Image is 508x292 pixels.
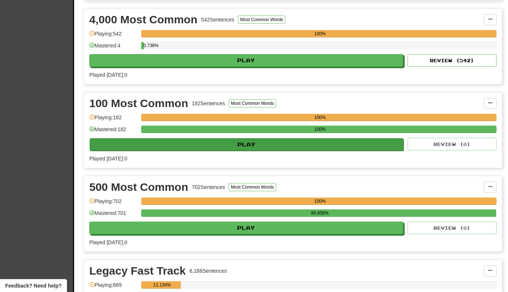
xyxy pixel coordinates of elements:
[192,183,225,191] div: 702 Sentences
[5,282,62,289] span: Open feedback widget
[89,156,127,162] span: Played [DATE]: 0
[238,16,285,24] button: Most Common Words
[89,209,137,222] div: Mastered: 701
[89,239,127,245] span: Played [DATE]: 0
[229,183,276,191] button: Most Common Words
[90,138,404,151] button: Play
[189,267,227,275] div: 6,188 Sentences
[89,126,137,138] div: Mastered: 182
[201,16,235,23] div: 542 Sentences
[143,30,497,37] div: 100%
[89,72,127,78] span: Played [DATE]: 0
[143,281,181,289] div: 11.134%
[89,222,403,234] button: Play
[408,54,497,67] button: Review (542)
[229,99,276,107] button: Most Common Words
[89,14,197,25] div: 4,000 Most Common
[192,100,225,107] div: 182 Sentences
[89,30,137,42] div: Playing: 542
[89,198,137,210] div: Playing: 702
[89,54,403,67] button: Play
[143,126,497,133] div: 100%
[89,98,188,109] div: 100 Most Common
[143,42,144,49] div: 0.738%
[143,209,496,217] div: 99.858%
[408,138,497,150] button: Review (0)
[89,114,137,126] div: Playing: 182
[89,265,186,276] div: Legacy Fast Track
[143,114,497,121] div: 100%
[89,42,137,54] div: Mastered: 4
[143,198,497,205] div: 100%
[89,182,188,193] div: 500 Most Common
[408,222,497,234] button: Review (0)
